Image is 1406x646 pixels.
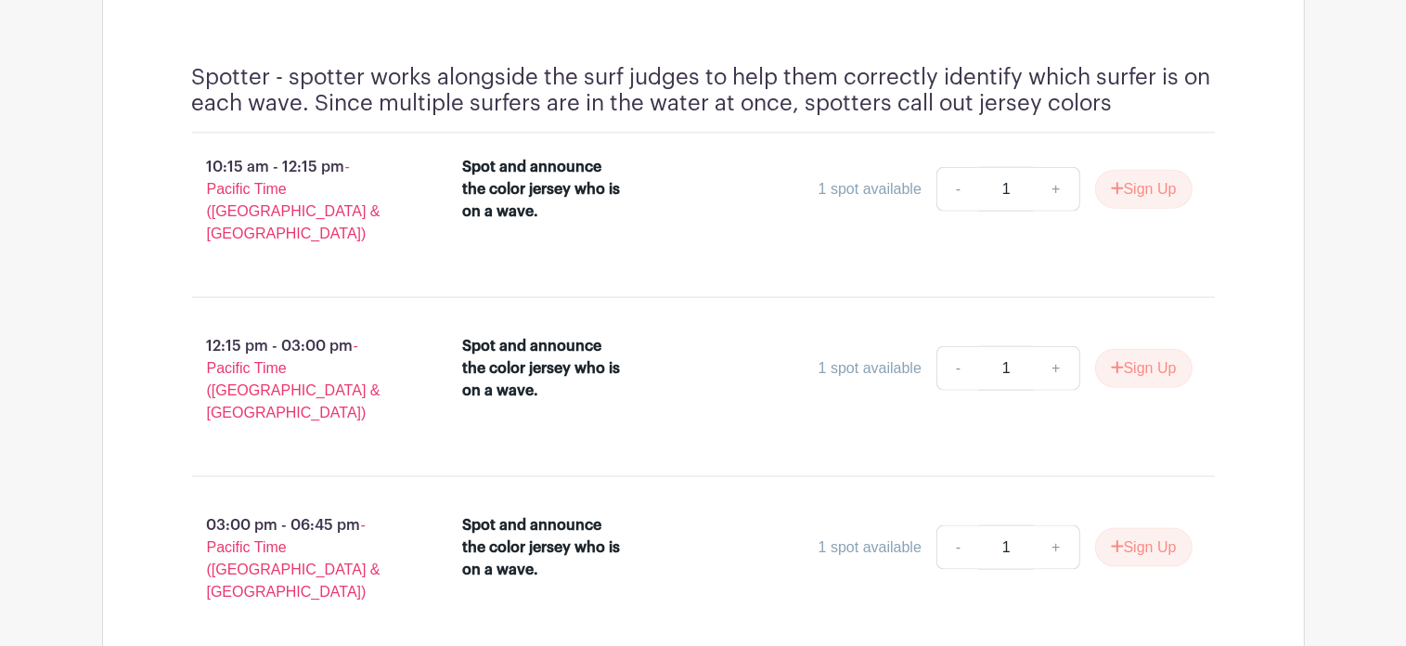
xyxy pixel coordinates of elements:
a: - [936,346,979,391]
a: + [1033,525,1079,570]
div: 1 spot available [819,178,922,200]
div: Spot and announce the color jersey who is on a wave. [462,156,623,223]
button: Sign Up [1095,170,1193,209]
a: - [936,525,979,570]
div: 1 spot available [819,357,922,380]
div: Spot and announce the color jersey who is on a wave. [462,514,623,581]
p: 12:15 pm - 03:00 pm [162,328,433,432]
div: 1 spot available [819,536,922,559]
a: - [936,167,979,212]
p: 03:00 pm - 06:45 pm [162,507,433,611]
button: Sign Up [1095,528,1193,567]
a: + [1033,346,1079,391]
button: Sign Up [1095,349,1193,388]
div: Spot and announce the color jersey who is on a wave. [462,335,623,402]
h4: Spotter - spotter works alongside the surf judges to help them correctly identify which surfer is... [192,64,1215,118]
a: + [1033,167,1079,212]
p: 10:15 am - 12:15 pm [162,149,433,252]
